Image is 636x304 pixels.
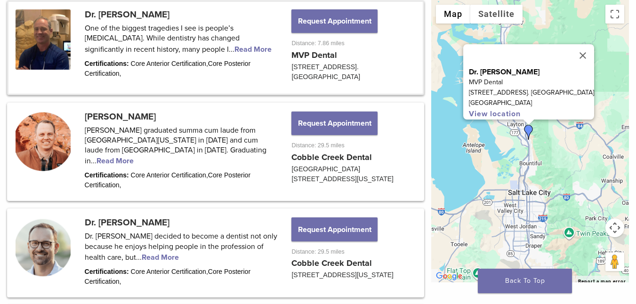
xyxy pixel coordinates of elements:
button: Map camera controls [605,218,624,237]
button: Show satellite imagery [470,5,523,24]
button: Request Appointment [291,217,377,241]
p: [STREET_ADDRESS]. [GEOGRAPHIC_DATA] [469,88,594,98]
a: Back To Top [478,269,572,293]
button: Drag Pegman onto the map to open Street View [605,252,624,271]
p: [GEOGRAPHIC_DATA] [469,98,594,108]
a: Open this area in Google Maps (opens a new window) [434,270,465,282]
button: Request Appointment [291,9,377,33]
img: Google [434,270,465,282]
button: Close [572,44,594,67]
button: Show street map [436,5,470,24]
a: Report a map error [578,279,626,284]
p: Dr. [PERSON_NAME] [469,67,594,77]
button: Toggle fullscreen view [605,5,624,24]
div: Dr. Jonathan Morgan [521,125,536,140]
button: Request Appointment [291,112,377,135]
a: View location [469,109,521,119]
p: MVP Dental [469,77,594,88]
